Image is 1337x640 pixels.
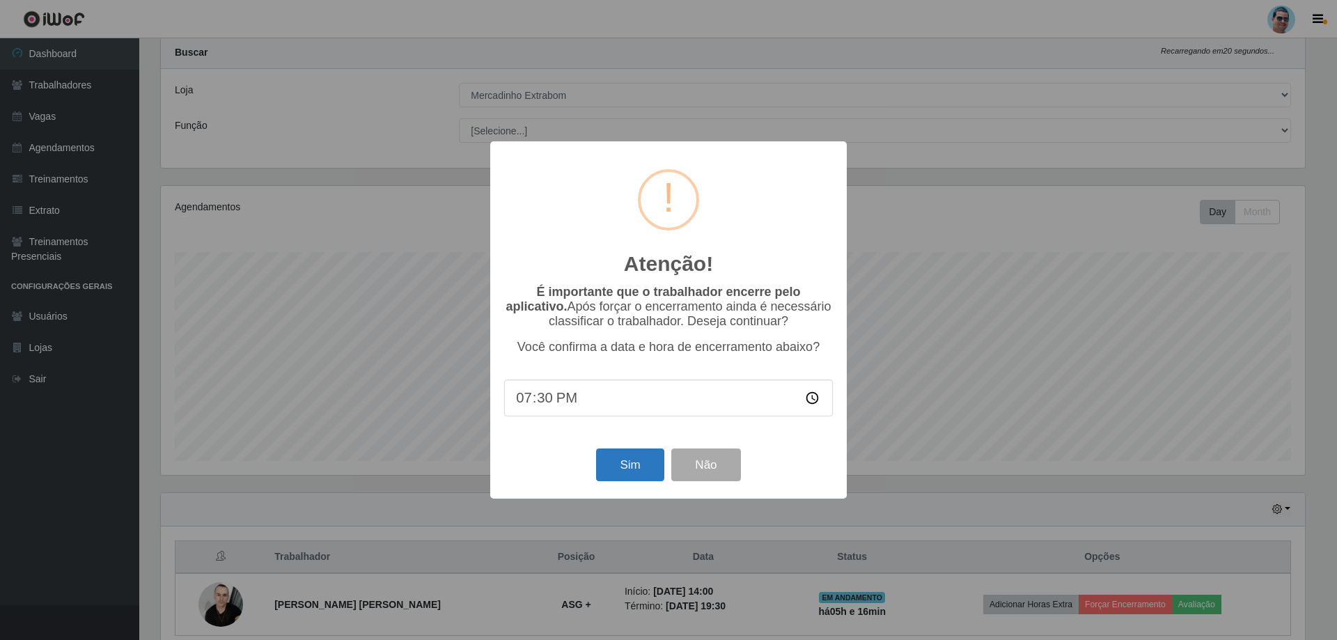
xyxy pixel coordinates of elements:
[504,285,833,329] p: Após forçar o encerramento ainda é necessário classificar o trabalhador. Deseja continuar?
[506,285,800,313] b: É importante que o trabalhador encerre pelo aplicativo.
[596,448,664,481] button: Sim
[624,251,713,276] h2: Atenção!
[504,340,833,354] p: Você confirma a data e hora de encerramento abaixo?
[671,448,740,481] button: Não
